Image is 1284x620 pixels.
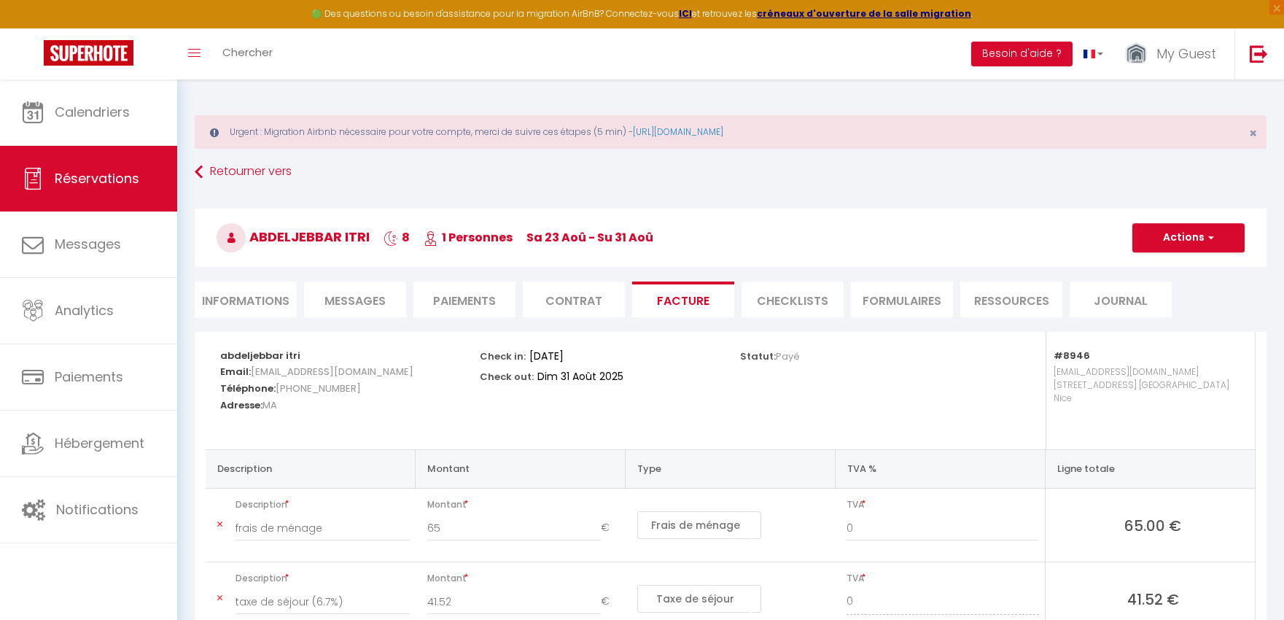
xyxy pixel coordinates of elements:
li: FORMULAIRES [851,282,953,317]
strong: Adresse: [220,398,262,412]
span: Montant [427,495,620,515]
a: [URL][DOMAIN_NAME] [633,125,723,138]
span: 65.00 € [1057,515,1249,535]
div: Urgent : Migration Airbnb nécessaire pour votre compte, merci de suivre ces étapes (5 min) - [195,115,1267,149]
span: Paiements [55,368,123,386]
span: Description [236,495,410,515]
span: € [601,589,620,615]
span: Messages [324,292,386,309]
button: Close [1249,127,1257,140]
span: My Guest [1156,44,1216,63]
span: abdeljebbar itri [217,228,370,246]
span: Messages [55,235,121,253]
button: Actions [1132,223,1245,252]
span: 1 Personnes [424,229,513,246]
li: Contrat [523,282,625,317]
span: Montant [427,568,620,589]
span: Calendriers [55,103,130,121]
a: Retourner vers [195,159,1267,185]
th: Ligne totale [1045,449,1255,488]
p: Check out: [480,367,534,384]
li: Ressources [960,282,1062,317]
img: Super Booking [44,40,133,66]
span: 8 [384,229,410,246]
span: [EMAIL_ADDRESS][DOMAIN_NAME] [251,361,413,382]
li: CHECKLISTS [742,282,844,317]
strong: abdeljebbar itri [220,349,300,363]
span: [PHONE_NUMBER] [276,378,361,399]
button: Besoin d'aide ? [971,42,1073,66]
strong: Téléphone: [220,381,276,395]
span: Hébergement [55,434,144,452]
li: Facture [632,282,734,317]
img: ... [1125,42,1147,67]
span: × [1249,124,1257,142]
li: Journal [1070,282,1172,317]
th: Montant [416,449,626,488]
span: Description [236,568,410,589]
a: Chercher [211,28,284,80]
th: Description [206,449,416,488]
a: ... My Guest [1114,28,1234,80]
strong: #8946 [1054,349,1090,363]
span: TVA [847,568,1038,589]
li: Informations [195,282,297,317]
li: Paiements [413,282,515,317]
a: créneaux d'ouverture de la salle migration [757,7,971,20]
a: ICI [679,7,692,20]
span: TVA [847,495,1038,515]
span: Réservations [55,169,139,187]
th: Type [626,449,836,488]
p: Check in: [480,346,526,363]
span: € [601,515,620,541]
span: Payé [776,349,800,363]
span: 41.52 € [1057,589,1249,609]
p: Statut: [740,346,800,363]
span: Sa 23 Aoû - Su 31 Aoû [526,229,653,246]
span: MA [262,395,277,416]
span: Chercher [222,44,273,60]
th: TVA % [835,449,1045,488]
img: logout [1250,44,1268,63]
p: [EMAIL_ADDRESS][DOMAIN_NAME] [STREET_ADDRESS] [GEOGRAPHIC_DATA] Nice [1054,362,1240,435]
strong: Email: [220,365,251,379]
span: Analytics [55,301,114,319]
span: Notifications [56,500,139,519]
